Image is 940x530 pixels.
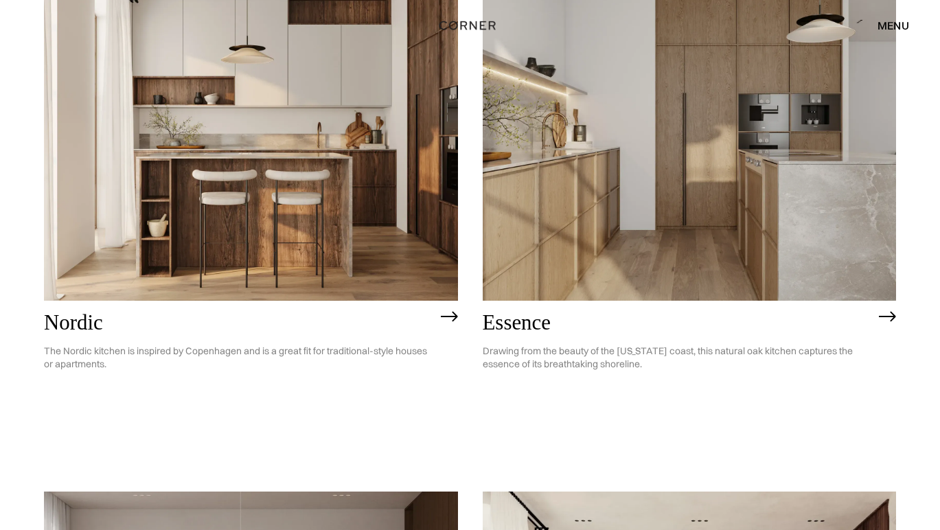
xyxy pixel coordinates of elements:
[431,16,510,34] a: home
[864,14,909,37] div: menu
[483,334,873,381] p: Drawing from the beauty of the [US_STATE] coast, this natural oak kitchen captures the essence of...
[44,311,434,334] h2: Nordic
[878,20,909,31] div: menu
[483,311,873,334] h2: Essence
[44,334,434,381] p: The Nordic kitchen is inspired by Copenhagen and is a great fit for traditional-style houses or a...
